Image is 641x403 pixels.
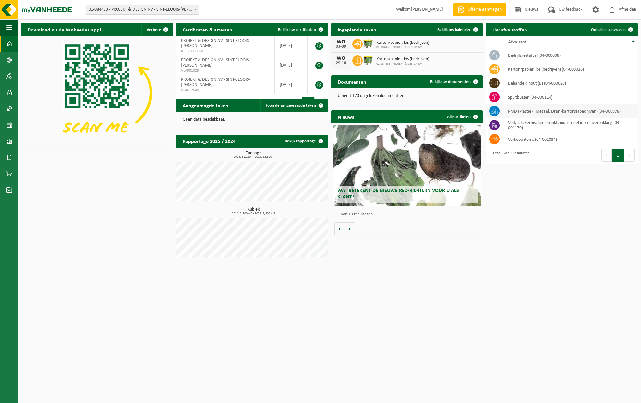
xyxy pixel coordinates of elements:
span: Karton/papier, los (bedrijven) [376,57,429,62]
button: Verberg [141,23,172,36]
td: [DATE] [275,36,308,55]
a: Alle artikelen [442,110,482,123]
span: VLA612640 [181,88,270,93]
button: Volgende [345,222,355,235]
div: WO [334,39,347,44]
td: [DATE] [275,55,308,75]
h2: Ingeplande taken [331,23,383,36]
div: 29-10 [334,61,347,66]
span: 01-084433 - PROJEKT & DESIGN NV [376,45,429,49]
td: verf, lak, vernis, lijm en inkt, industrieel in kleinverpakking (04-001170) [503,118,638,132]
a: Bekijk uw documenten [425,75,482,88]
td: spuitbussen (04-000114) [503,90,638,104]
span: Bekijk uw kalender [437,28,471,32]
button: Previous [601,149,612,162]
td: verkoop items (04-001834) [503,132,638,146]
a: Ophaling aanvragen [586,23,637,36]
span: Verberg [147,28,161,32]
button: Next [624,149,635,162]
td: PMD (Plastiek, Metaal, Drankkartons) (bedrijven) (04-000978) [503,104,638,118]
span: RED25006060 [181,49,270,54]
span: 01-084433 - PROJEKT & DESIGN NV - SINT-ELOOIS-WINKEL [86,5,199,15]
a: Bekijk rapportage [280,135,327,148]
span: Toon de aangevraagde taken [266,104,316,108]
a: Wat betekent de nieuwe RED-richtlijn voor u als klant? [333,125,481,206]
td: bedrijfsrestafval (04-000008) [503,48,638,62]
h2: Documenten [331,75,373,88]
p: Geen data beschikbaar. [183,117,321,122]
h2: Certificaten & attesten [176,23,239,36]
td: behandeld hout (B) (04-000028) [503,76,638,90]
span: PROJEKT & DESIGN NV - SINT-ELOOIS-[PERSON_NAME] [181,58,250,68]
img: Download de VHEPlus App [21,36,173,150]
span: PROJEKT & DESIGN NV - SINT-ELOOIS-[PERSON_NAME] [181,38,250,48]
a: Toon de aangevraagde taken [260,99,327,112]
h2: Nieuws [331,110,360,123]
span: 2024: 2,200 m3 - 2025: 7,800 m3 [179,212,328,215]
button: 1 [612,149,624,162]
p: U heeft 170 ongelezen document(en). [338,94,477,98]
span: 01-084433 - PROJEKT & DESIGN NV [376,62,429,66]
h2: Aangevraagde taken [176,99,235,112]
span: Bekijk uw documenten [430,80,471,84]
button: Vorige [334,222,345,235]
strong: [PERSON_NAME] [411,7,443,12]
p: 1 van 10 resultaten [338,212,480,217]
span: 2024: 31,280 t - 2025: 12,820 t [179,155,328,159]
td: karton/papier, los (bedrijven) (04-000026) [503,62,638,76]
img: WB-1100-HPE-GN-50 [363,38,374,49]
div: 1 tot 7 van 7 resultaten [489,148,529,162]
span: Karton/papier, los (bedrijven) [376,40,429,45]
h2: Rapportage 2025 / 2024 [176,135,242,147]
h3: Tonnage [179,151,328,159]
span: 01-084433 - PROJEKT & DESIGN NV - SINT-ELOOIS-WINKEL [86,5,199,14]
h3: Kubiek [179,207,328,215]
a: Bekijk uw kalender [432,23,482,36]
img: WB-1100-HPE-GN-50 [363,55,374,66]
span: Bekijk uw certificaten [278,28,316,32]
h2: Download nu de Vanheede+ app! [21,23,108,36]
span: Ophaling aanvragen [591,28,626,32]
div: 03-09 [334,44,347,49]
h2: Uw afvalstoffen [486,23,534,36]
span: Wat betekent de nieuwe RED-richtlijn voor u als klant? [337,188,459,200]
span: Offerte aanvragen [466,6,503,13]
span: PROJEKT & DESIGN NV - SINT-ELOOIS-[PERSON_NAME] [181,77,250,87]
td: [DATE] [275,75,308,94]
div: WO [334,56,347,61]
span: VLA901029 [181,68,270,73]
a: Offerte aanvragen [453,3,506,16]
span: Afvalstof [508,40,526,45]
a: Bekijk uw certificaten [273,23,327,36]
